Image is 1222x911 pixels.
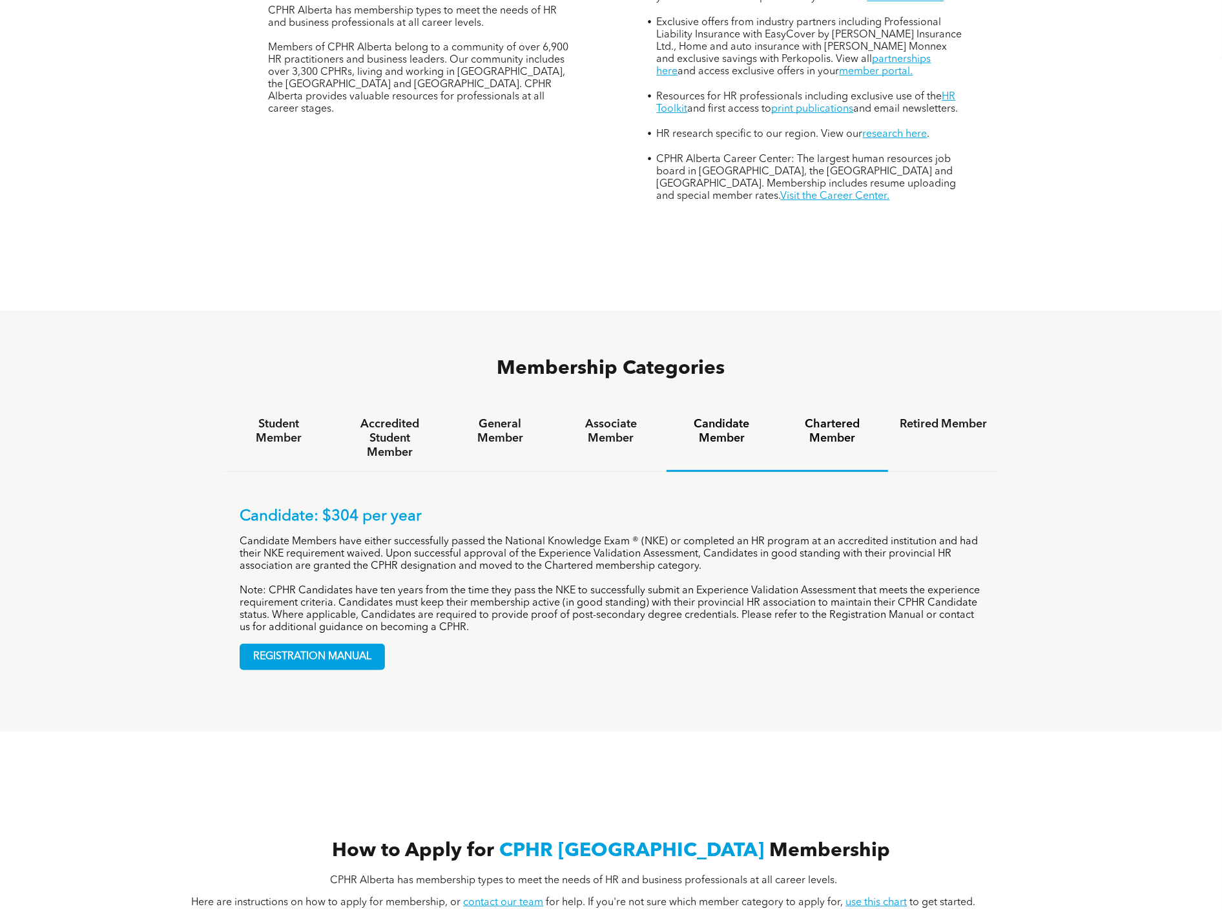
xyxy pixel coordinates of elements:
[567,417,654,445] h4: Associate Member
[839,67,913,77] a: member portal.
[268,43,568,114] span: Members of CPHR Alberta belong to a community of over 6,900 HR practitioners and business leaders...
[546,897,843,908] span: for help. If you're not sure which member category to apply for,
[687,104,771,114] span: and first access to
[240,644,384,670] span: REGISTRATION MANUAL
[845,897,907,908] a: use this chart
[862,129,927,139] a: research here
[240,585,982,634] p: Note: CPHR Candidates have ten years from the time they pass the NKE to successfully submit an Ex...
[769,841,890,861] span: Membership
[656,154,956,201] span: CPHR Alberta Career Center: The largest human resources job board in [GEOGRAPHIC_DATA], the [GEOG...
[678,67,839,77] span: and access exclusive offers in your
[499,841,764,861] span: CPHR [GEOGRAPHIC_DATA]
[656,92,955,114] a: HR Toolkit
[457,417,544,445] h4: General Member
[678,417,765,445] h4: Candidate Member
[853,104,958,114] span: and email newsletters.
[909,897,975,908] span: to get started.
[240,507,982,526] p: Candidate: $304 per year
[330,875,837,886] span: CPHR Alberta has membership types to meet the needs of HR and business professionals at all caree...
[780,191,889,201] a: Visit the Career Center.
[240,536,982,573] p: Candidate Members have either successfully passed the National Knowledge Exam ® (NKE) or complete...
[927,129,929,139] span: .
[332,841,494,861] span: How to Apply for
[656,92,942,102] span: Resources for HR professionals including exclusive use of the
[771,104,853,114] a: print publications
[656,54,931,77] a: partnerships here
[235,417,322,445] h4: Student Member
[656,17,962,65] span: Exclusive offers from industry partners including Professional Liability Insurance with EasyCover...
[240,644,385,670] a: REGISTRATION MANUAL
[463,897,543,908] a: contact our team
[191,897,461,908] span: Here are instructions on how to apply for membership, or
[789,417,876,445] h4: Chartered Member
[346,417,433,460] h4: Accredited Student Member
[268,6,557,28] span: CPHR Alberta has membership types to meet the needs of HR and business professionals at all caree...
[900,417,987,431] h4: Retired Member
[656,129,862,139] span: HR research specific to our region. View our
[497,359,725,378] span: Membership Categories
